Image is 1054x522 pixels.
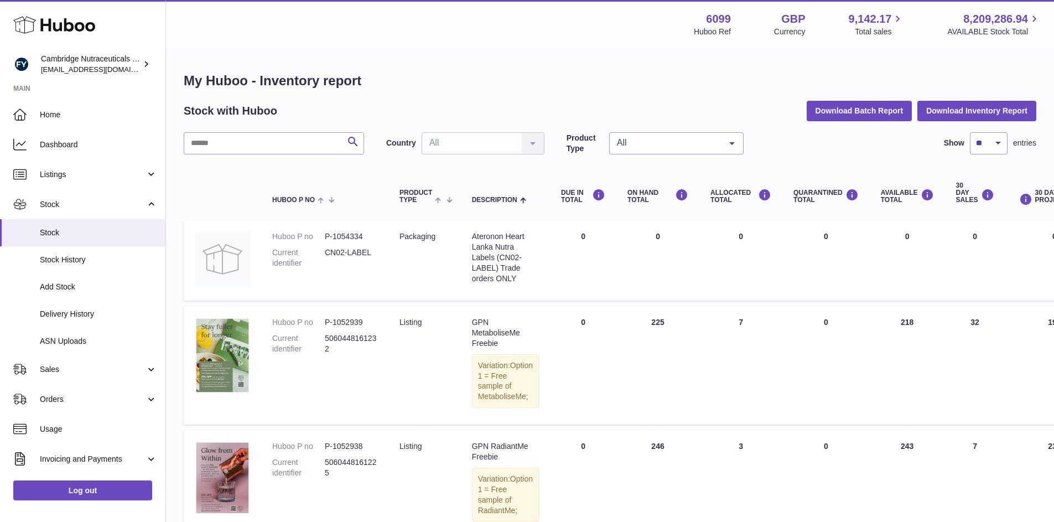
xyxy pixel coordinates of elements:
span: AVAILABLE Stock Total [947,27,1041,37]
span: Option 1 = Free sample of MetaboliseMe; [478,361,533,401]
img: product image [195,231,250,287]
div: Currency [774,27,806,37]
a: 8,209,286.94 AVAILABLE Stock Total [947,12,1041,37]
dt: Current identifier [272,247,325,268]
span: listing [399,318,422,327]
td: 0 [550,220,616,301]
dd: CN02-LABEL [325,247,377,268]
span: ASN Uploads [40,336,157,347]
span: Delivery History [40,309,157,319]
span: Sales [40,364,146,375]
span: 0 [824,442,828,451]
td: 0 [870,220,945,301]
dt: Current identifier [272,457,325,478]
span: Orders [40,394,146,405]
div: Variation: [472,354,539,409]
span: Huboo P no [272,197,315,204]
dt: Current identifier [272,333,325,354]
div: DUE IN TOTAL [561,189,605,204]
span: Home [40,110,157,120]
dt: Huboo P no [272,317,325,328]
span: 0 [824,318,828,327]
dd: 5060448161225 [325,457,377,478]
td: 0 [550,306,616,425]
span: listing [399,442,422,451]
dd: P-1054334 [325,231,377,242]
span: Stock [40,199,146,210]
td: 0 [616,220,699,301]
span: Option 1 = Free sample of RadiantMe; [478,474,533,515]
span: 9,142.17 [849,12,892,27]
div: AVAILABLE Total [881,189,934,204]
span: [EMAIL_ADDRESS][DOMAIN_NAME] [41,65,163,74]
div: 30 DAY SALES [956,182,994,204]
label: Country [386,138,416,148]
span: Stock History [40,255,157,265]
td: 7 [699,306,782,425]
a: 9,142.17 Total sales [849,12,905,37]
div: GPN RadiantMe Freebie [472,441,539,462]
dt: Huboo P no [272,441,325,452]
span: entries [1013,138,1036,148]
span: Add Stock [40,282,157,292]
img: huboo@camnutra.com [13,56,30,73]
span: Listings [40,169,146,180]
button: Download Inventory Report [917,101,1036,121]
div: ALLOCATED Total [710,189,771,204]
div: Ateronon Heart Lanka Nutra Labels (CN02-LABEL) Trade orders ONLY [472,231,539,283]
div: GPN MetaboliseMe Freebie [472,317,539,349]
button: Download Batch Report [807,101,912,121]
span: packaging [399,232,435,241]
img: product image [195,317,250,394]
div: Huboo Ref [694,27,731,37]
dd: P-1052939 [325,317,377,328]
label: Show [944,138,964,148]
span: Usage [40,424,157,435]
a: Log out [13,480,152,500]
dd: P-1052938 [325,441,377,452]
label: Product Type [567,133,604,154]
strong: GBP [781,12,805,27]
span: 0 [824,232,828,241]
div: QUARANTINED Total [793,189,859,204]
dd: 5060448161232 [325,333,377,354]
span: Stock [40,228,157,238]
span: Description [472,197,517,204]
dt: Huboo P no [272,231,325,242]
td: 0 [699,220,782,301]
span: Product Type [399,189,432,204]
h1: My Huboo - Inventory report [184,72,1036,90]
td: 32 [945,306,1005,425]
span: Total sales [855,27,904,37]
div: Cambridge Nutraceuticals Ltd [41,54,141,75]
h2: Stock with Huboo [184,104,277,118]
span: Dashboard [40,139,157,150]
img: product image [195,441,250,513]
span: All [614,137,721,148]
td: 0 [945,220,1005,301]
td: 218 [870,306,945,425]
span: Invoicing and Payments [40,454,146,464]
strong: 6099 [706,12,731,27]
div: ON HAND Total [627,189,688,204]
div: Variation: [472,468,539,522]
td: 225 [616,306,699,425]
span: 8,209,286.94 [963,12,1028,27]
